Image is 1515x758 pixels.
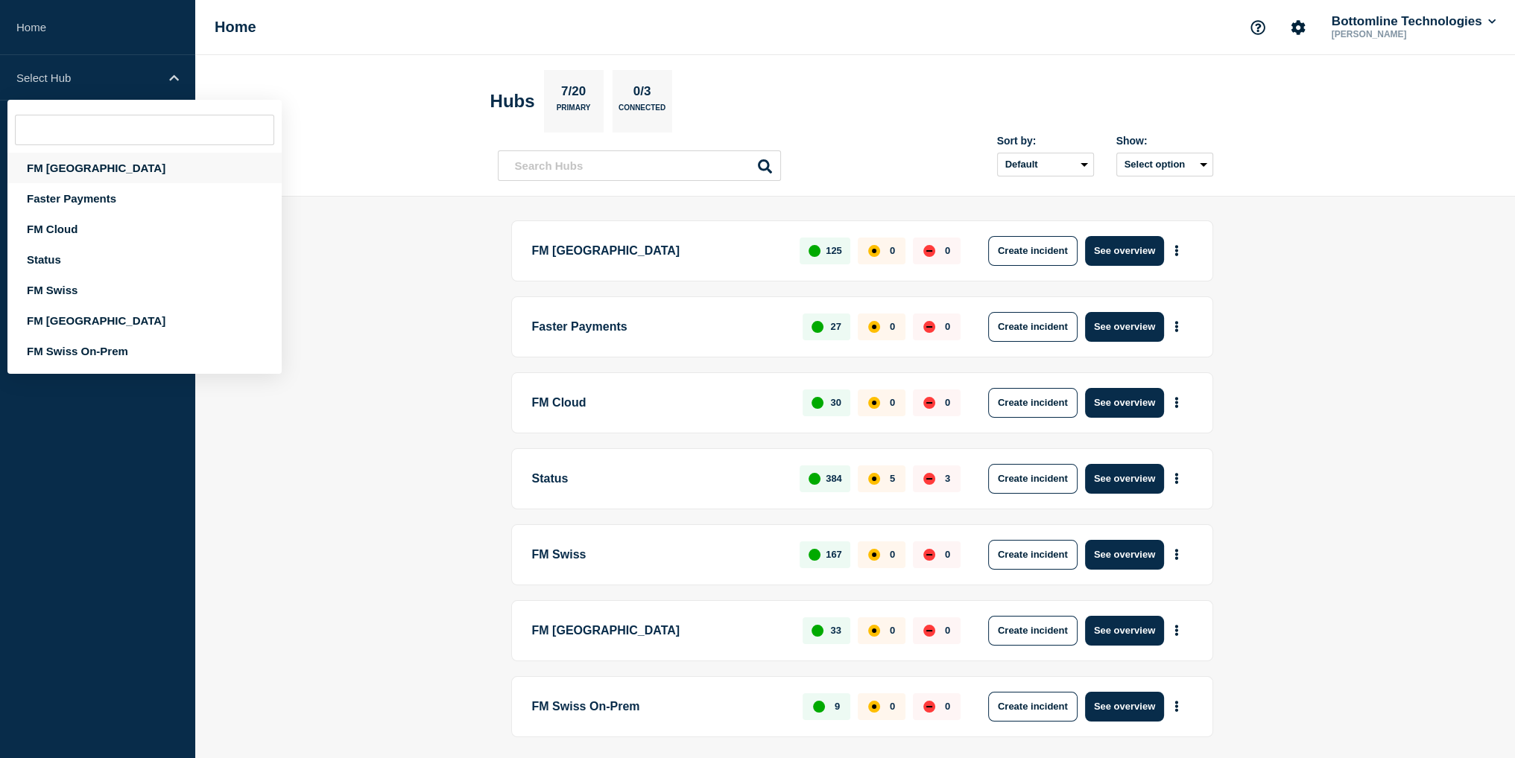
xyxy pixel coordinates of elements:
button: More actions [1167,617,1186,644]
p: 3 [945,473,950,484]
p: FM Cloud [532,388,786,418]
button: Create incident [988,464,1078,494]
div: down [923,549,935,561]
p: 33 [830,625,841,636]
button: More actions [1167,313,1186,340]
input: Search Hubs [498,150,781,181]
p: 0 [890,549,895,560]
div: up [809,549,820,561]
div: up [812,397,823,409]
div: Show: [1116,135,1213,147]
button: Create incident [988,236,1078,266]
p: Connected [619,103,665,119]
p: 27 [830,321,841,332]
div: Status [7,244,282,275]
button: More actions [1167,389,1186,416]
p: 0 [890,321,895,332]
div: up [813,701,825,713]
button: See overview [1085,540,1164,570]
p: FM Swiss [532,540,783,570]
button: See overview [1085,312,1164,342]
div: FM [GEOGRAPHIC_DATA] [7,153,282,183]
p: [PERSON_NAME] [1329,29,1484,39]
p: Select Hub [16,71,159,84]
div: down [923,473,935,485]
div: affected [868,245,880,257]
p: Status [532,464,783,494]
button: Create incident [988,540,1078,570]
div: affected [868,549,880,561]
div: FM Cloud [7,214,282,244]
button: Support [1242,12,1274,43]
p: 0 [945,701,950,712]
div: up [812,625,823,637]
h1: Home [215,19,256,36]
p: 125 [826,245,842,256]
button: See overview [1085,464,1164,494]
p: 0 [890,397,895,408]
p: 0/3 [627,84,657,103]
div: up [809,245,820,257]
button: Bottomline Technologies [1329,14,1499,29]
button: More actions [1167,541,1186,568]
p: 0 [890,701,895,712]
button: More actions [1167,465,1186,492]
div: up [812,321,823,333]
p: Faster Payments [532,312,786,342]
button: Create incident [988,692,1078,722]
div: up [809,473,820,485]
p: FM [GEOGRAPHIC_DATA] [532,616,786,646]
div: down [923,625,935,637]
h2: Hubs [490,91,535,112]
button: See overview [1085,388,1164,418]
button: Account settings [1282,12,1314,43]
p: 0 [945,245,950,256]
p: 167 [826,549,842,560]
p: 0 [890,625,895,636]
select: Sort by [997,153,1094,176]
p: FM Swiss On-Prem [532,692,786,722]
p: Primary [557,103,591,119]
p: 0 [945,321,950,332]
div: affected [868,625,880,637]
button: Create incident [988,616,1078,646]
button: See overview [1085,692,1164,722]
div: affected [868,473,880,485]
button: Create incident [988,312,1078,342]
button: See overview [1085,236,1164,266]
button: More actions [1167,237,1186,264]
p: 0 [945,625,950,636]
button: See overview [1085,616,1164,646]
p: 0 [890,245,895,256]
div: affected [868,701,880,713]
div: FM Swiss [7,275,282,305]
div: affected [868,321,880,333]
button: More actions [1167,692,1186,720]
p: 0 [945,549,950,560]
p: 384 [826,473,842,484]
div: FM Swiss On-Prem [7,336,282,366]
p: 30 [830,397,841,408]
p: 5 [890,473,895,484]
div: FM [GEOGRAPHIC_DATA] [7,305,282,336]
div: down [923,701,935,713]
div: down [923,245,935,257]
div: down [923,397,935,409]
p: 0 [945,397,950,408]
p: FM [GEOGRAPHIC_DATA] [532,236,783,266]
p: 9 [835,701,840,712]
div: affected [868,397,880,409]
div: Sort by: [997,135,1094,147]
div: down [923,321,935,333]
button: Select option [1116,153,1213,176]
button: Create incident [988,388,1078,418]
p: 7/20 [555,84,591,103]
div: Faster Payments [7,183,282,214]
